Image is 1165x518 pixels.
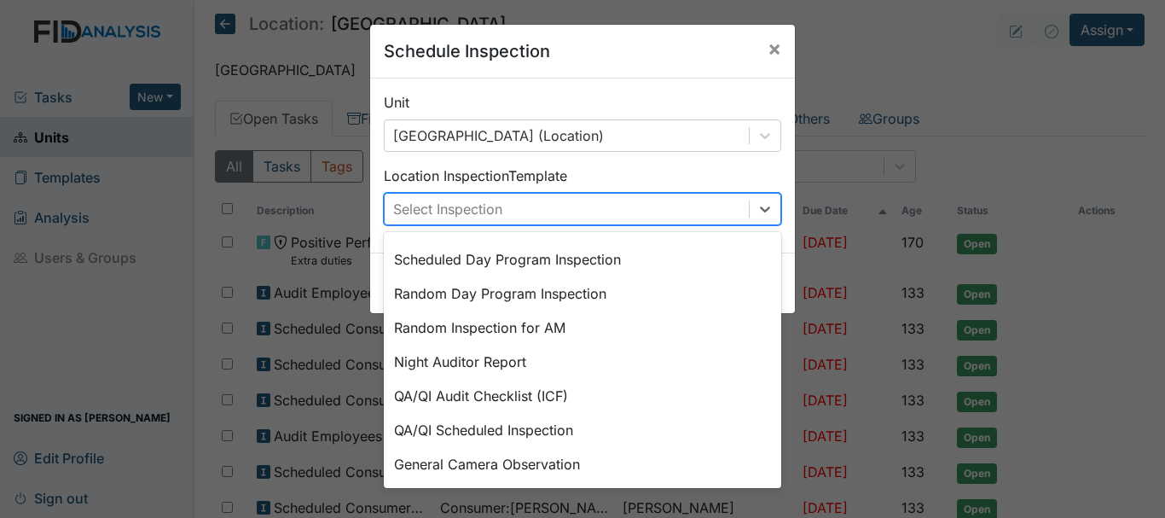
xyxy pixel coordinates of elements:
[754,25,795,73] button: Close
[393,125,604,146] div: [GEOGRAPHIC_DATA] (Location)
[384,379,781,413] div: QA/QI Audit Checklist (ICF)
[384,166,567,186] label: Location Inspection Template
[384,447,781,481] div: General Camera Observation
[768,36,781,61] span: ×
[384,38,550,64] h5: Schedule Inspection
[384,276,781,311] div: Random Day Program Inspection
[384,92,409,113] label: Unit
[384,345,781,379] div: Night Auditor Report
[384,311,781,345] div: Random Inspection for AM
[393,199,502,219] div: Select Inspection
[384,242,781,276] div: Scheduled Day Program Inspection
[384,413,781,447] div: QA/QI Scheduled Inspection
